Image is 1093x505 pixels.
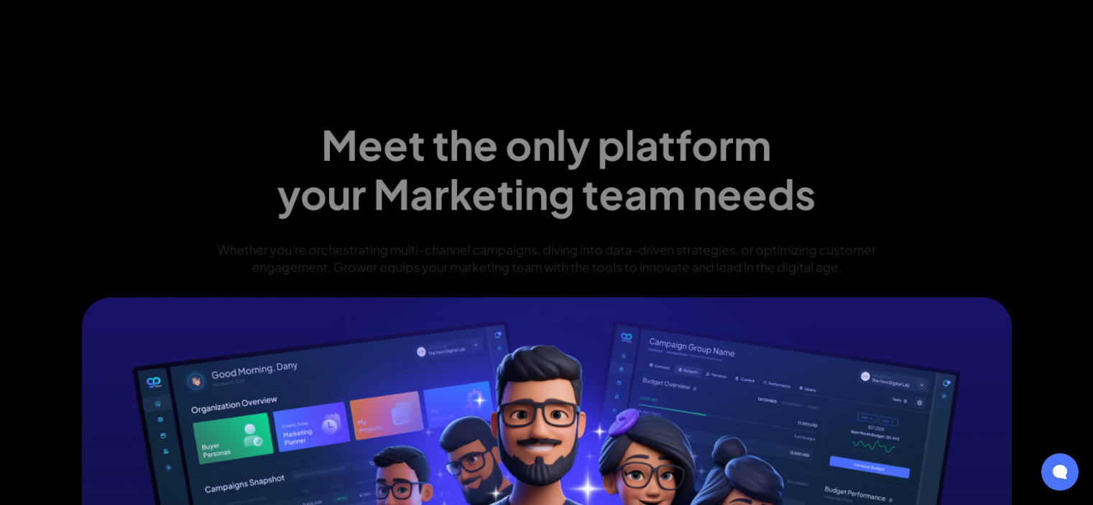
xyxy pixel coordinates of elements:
a: Blog [815,15,841,32]
a: Request a demo [877,9,1002,40]
h1: Meet the only platform your Marketing team needs [277,120,816,218]
div: Platform [551,17,599,30]
div: Company [686,17,741,30]
div: Solutions [617,17,668,30]
a: Pricing [759,15,797,32]
a: home [82,9,218,41]
a: Platform [551,15,599,32]
a: Company [686,15,741,32]
a: Solutions [617,15,668,32]
div: Blog [815,17,841,30]
p: Whether you're orchestrating multi-channel campaigns, diving into data-driven strategies, or opti... [188,241,905,275]
div: Pricing [759,17,797,30]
